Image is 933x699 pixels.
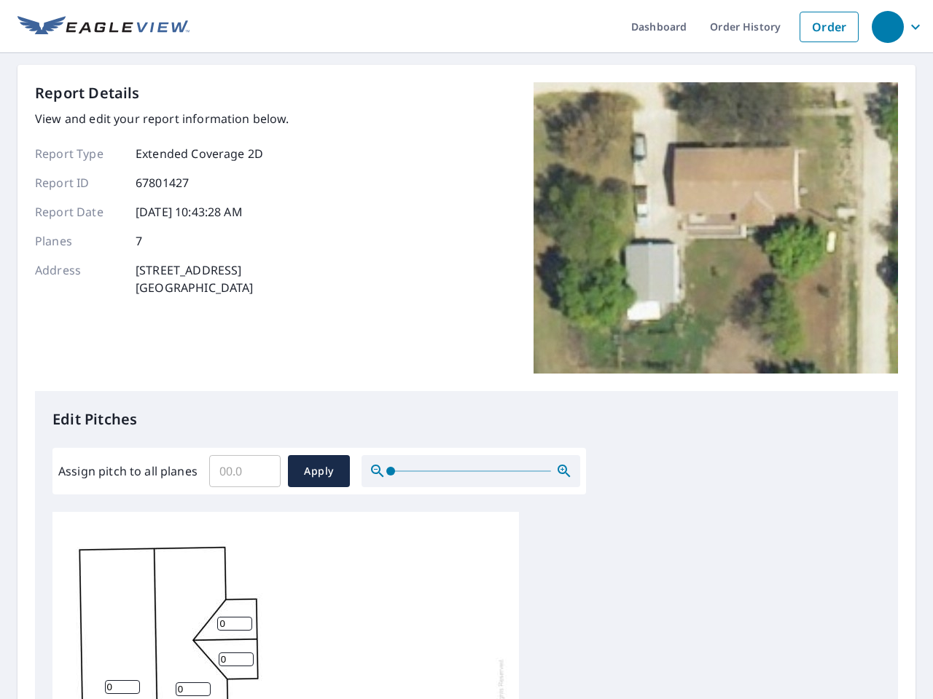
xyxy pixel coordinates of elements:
[800,12,859,42] a: Order
[35,232,122,250] p: Planes
[35,82,140,104] p: Report Details
[209,451,281,491] input: 00.0
[288,455,350,487] button: Apply
[136,261,254,296] p: [STREET_ADDRESS] [GEOGRAPHIC_DATA]
[300,462,338,481] span: Apply
[35,110,289,127] p: View and edit your report information below.
[136,203,243,221] p: [DATE] 10:43:28 AM
[136,145,263,162] p: Extended Coverage 2D
[17,16,190,38] img: EV Logo
[35,174,122,191] p: Report ID
[35,261,122,296] p: Address
[58,462,198,480] label: Assign pitch to all planes
[35,203,122,221] p: Report Date
[136,174,189,191] p: 67801427
[136,232,142,250] p: 7
[52,408,881,430] p: Edit Pitches
[35,145,122,162] p: Report Type
[534,82,898,374] img: Top image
